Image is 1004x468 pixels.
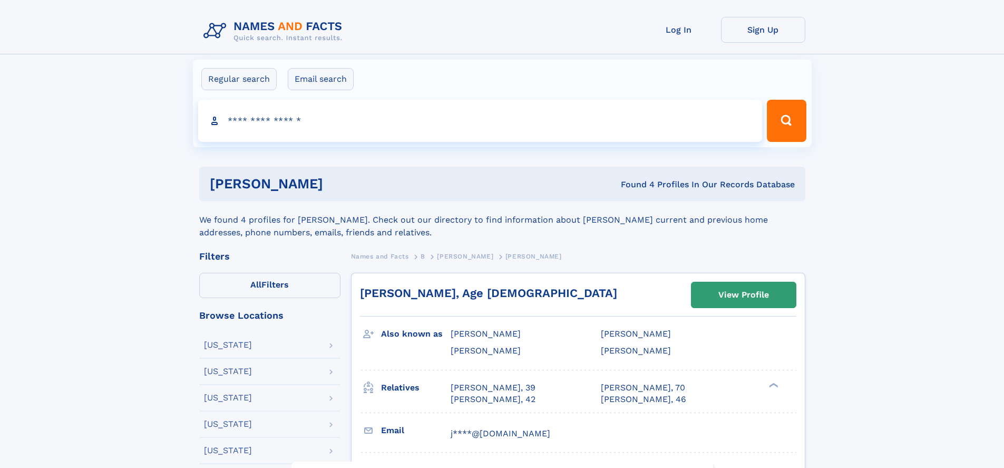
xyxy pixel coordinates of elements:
[451,394,535,405] a: [PERSON_NAME], 42
[204,394,252,402] div: [US_STATE]
[210,177,472,190] h1: [PERSON_NAME]
[381,325,451,343] h3: Also known as
[451,382,535,394] a: [PERSON_NAME], 39
[199,17,351,45] img: Logo Names and Facts
[601,382,685,394] a: [PERSON_NAME], 70
[250,280,261,290] span: All
[199,311,340,320] div: Browse Locations
[381,379,451,397] h3: Relatives
[360,286,617,300] a: [PERSON_NAME], Age [DEMOGRAPHIC_DATA]
[381,422,451,440] h3: Email
[204,341,252,349] div: [US_STATE]
[421,253,425,260] span: B
[199,252,340,261] div: Filters
[601,394,686,405] a: [PERSON_NAME], 46
[451,346,521,356] span: [PERSON_NAME]
[199,273,340,298] label: Filters
[721,17,805,43] a: Sign Up
[691,282,796,308] a: View Profile
[767,100,806,142] button: Search Button
[718,283,769,307] div: View Profile
[505,253,562,260] span: [PERSON_NAME]
[198,100,763,142] input: search input
[288,68,354,90] label: Email search
[451,329,521,339] span: [PERSON_NAME]
[637,17,721,43] a: Log In
[201,68,277,90] label: Regular search
[351,250,409,263] a: Names and Facts
[601,346,671,356] span: [PERSON_NAME]
[472,179,795,190] div: Found 4 Profiles In Our Records Database
[601,329,671,339] span: [PERSON_NAME]
[766,381,779,388] div: ❯
[437,250,493,263] a: [PERSON_NAME]
[421,250,425,263] a: B
[437,253,493,260] span: [PERSON_NAME]
[204,420,252,428] div: [US_STATE]
[204,367,252,376] div: [US_STATE]
[204,446,252,455] div: [US_STATE]
[199,201,805,239] div: We found 4 profiles for [PERSON_NAME]. Check out our directory to find information about [PERSON_...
